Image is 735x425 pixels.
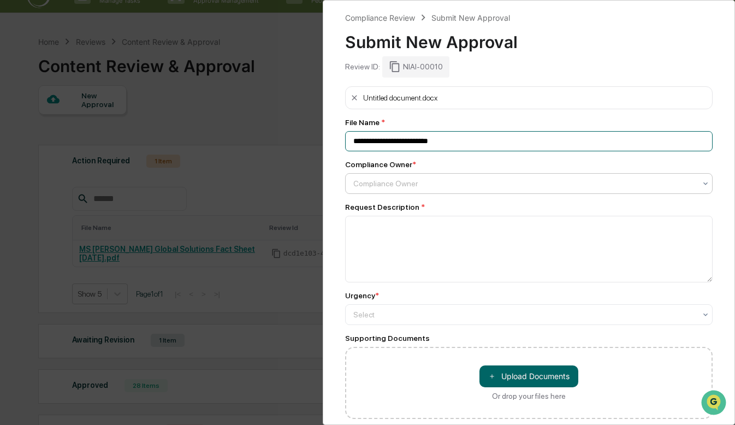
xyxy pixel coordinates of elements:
[22,158,69,169] span: Data Lookup
[363,93,437,102] div: Untitled document.docx
[79,139,88,147] div: 🗄️
[90,138,135,149] span: Attestations
[77,185,132,193] a: Powered byPylon
[488,371,496,381] span: ＋
[345,13,415,22] div: Compliance Review
[479,365,578,387] button: Or drop your files here
[345,160,416,169] div: Compliance Owner
[11,139,20,147] div: 🖐️
[345,203,713,211] div: Request Description
[37,95,138,103] div: We're available if you need us!
[11,23,199,40] p: How can we help?
[7,133,75,153] a: 🖐️Preclearance
[345,291,379,300] div: Urgency
[382,56,449,77] div: NIAI-00010
[186,87,199,100] button: Start new chat
[345,62,380,71] div: Review ID:
[345,334,713,343] div: Supporting Documents
[7,154,73,174] a: 🔎Data Lookup
[700,389,730,418] iframe: Open customer support
[345,23,713,52] div: Submit New Approval
[431,13,510,22] div: Submit New Approval
[109,185,132,193] span: Pylon
[11,84,31,103] img: 1746055101610-c473b297-6a78-478c-a979-82029cc54cd1
[22,138,70,149] span: Preclearance
[37,84,179,95] div: Start new chat
[75,133,140,153] a: 🗄️Attestations
[492,392,566,400] div: Or drop your files here
[345,118,713,127] div: File Name
[11,160,20,168] div: 🔎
